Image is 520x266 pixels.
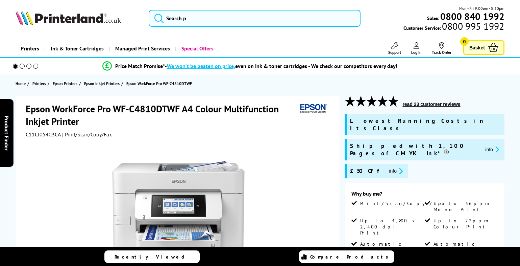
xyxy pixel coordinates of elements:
[149,10,361,27] input: Search p
[400,101,462,107] button: read 23 customer reviews
[403,23,504,31] span: Customer Service:
[441,23,504,29] span: 0800 995 1992
[84,80,121,87] a: Epson Inkjet Printers
[16,10,121,25] img: Printerland Logo
[351,190,497,200] div: Why buy me?
[360,200,447,206] span: Print/Scan/Copy/Fax
[16,40,44,57] a: Printers
[360,241,423,259] span: Automatic Double Sided Printing
[167,63,235,69] span: We won’t be beaten on price,
[26,131,61,138] span: C11CJ05403CA
[104,250,200,263] a: Recently Viewed
[387,167,405,175] button: promo-description
[16,10,140,26] a: Printerland Logo
[16,80,26,87] span: Home
[459,5,504,12] span: Mon - Fri 9:00am - 5:30pm
[109,40,175,57] a: Managed Print Services
[350,117,501,132] span: Lowest Running Costs in its Class
[44,40,109,57] a: Ink & Toner Cartridges
[432,42,451,55] a: Track Order
[175,40,219,57] a: Special Offers
[411,50,422,55] span: Log In
[126,81,192,86] span: Epson WorkForce Pro WF-C4810DTWF
[26,103,297,128] h1: Epson WorkForce Pro WF-C4810DTWF A4 Colour Multifunction Inkjet Printer
[62,131,112,138] span: | Print/Scan/Copy/Fax
[53,80,79,87] a: Epson Printers
[350,142,480,157] span: Shipped with 1,100 Pages of CMYK Ink*
[411,42,422,55] a: Log In
[115,254,191,260] span: Recently Viewed
[439,13,504,20] a: 0800 840 1992
[299,250,394,263] a: Compare Products
[53,80,77,87] span: Epson Printers
[388,50,401,55] span: Support
[434,218,496,230] span: Up to 22ppm Colour Print
[84,80,120,87] span: Epson Inkjet Printers
[469,43,485,52] span: Basket
[32,80,46,87] span: Printers
[434,241,496,259] span: Automatic Double Sided Scanning
[165,63,397,69] div: - even on ink & toner cartridges - We check our competitors every day!
[310,254,392,260] span: Compare Products
[434,200,496,213] span: Up to 36ppm Mono Print
[427,15,439,21] span: Sales:
[3,60,496,72] li: modal_Promise
[463,40,504,55] a: Basket 0
[460,37,469,46] span: 0
[51,40,104,57] span: Ink & Toner Cartridges
[3,116,10,151] span: Product Finder
[388,42,401,55] a: Support
[115,63,165,69] span: Price Match Promise*
[350,167,383,175] span: £50 Off
[16,80,27,87] a: Home
[440,10,504,23] b: 0800 840 1992
[32,80,48,87] a: Printers
[297,103,328,115] img: Epson
[483,146,501,153] button: promo-description
[360,218,423,236] span: Up to 4,800 x 2,400 dpi Print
